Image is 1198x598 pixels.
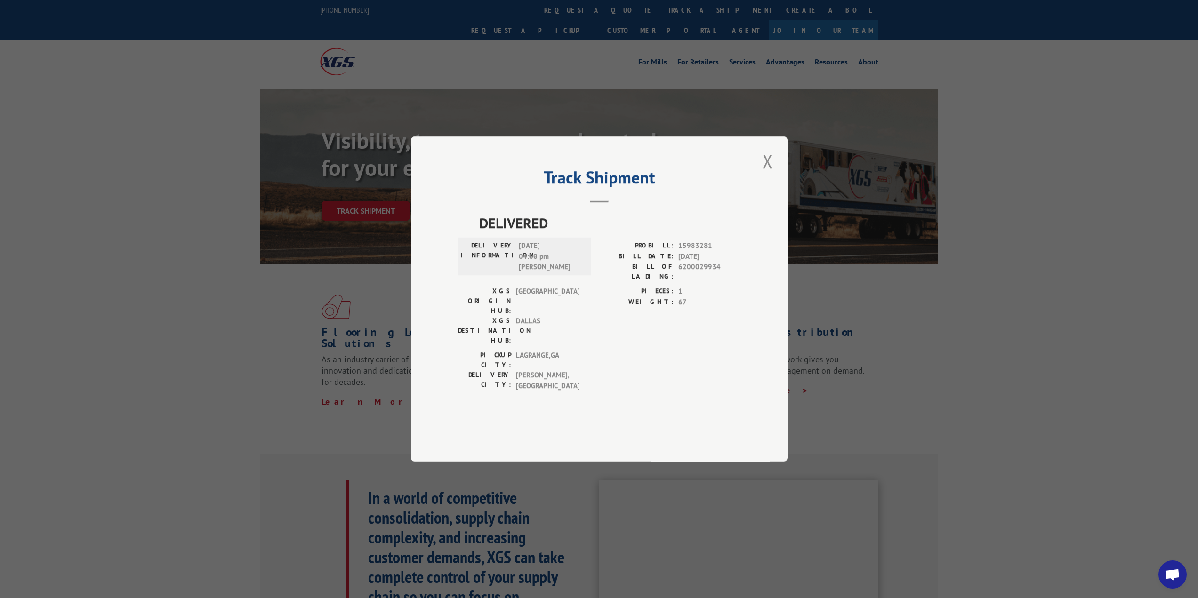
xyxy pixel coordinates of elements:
[599,262,674,281] label: BILL OF LADING:
[458,286,511,316] label: XGS ORIGIN HUB:
[599,251,674,262] label: BILL DATE:
[458,370,511,391] label: DELIVERY CITY:
[1158,560,1187,589] a: Open chat
[760,148,776,174] button: Close modal
[516,286,579,316] span: [GEOGRAPHIC_DATA]
[461,240,514,272] label: DELIVERY INFORMATION:
[458,350,511,370] label: PICKUP CITY:
[458,171,740,189] h2: Track Shipment
[516,316,579,345] span: DALLAS
[599,240,674,251] label: PROBILL:
[678,251,740,262] span: [DATE]
[519,240,582,272] span: [DATE] 04:00 pm [PERSON_NAME]
[678,262,740,281] span: 6200029934
[458,316,511,345] label: XGS DESTINATION HUB:
[599,297,674,308] label: WEIGHT:
[516,350,579,370] span: LAGRANGE , GA
[678,286,740,297] span: 1
[599,286,674,297] label: PIECES:
[479,212,740,233] span: DELIVERED
[678,240,740,251] span: 15983281
[678,297,740,308] span: 67
[516,370,579,391] span: [PERSON_NAME] , [GEOGRAPHIC_DATA]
